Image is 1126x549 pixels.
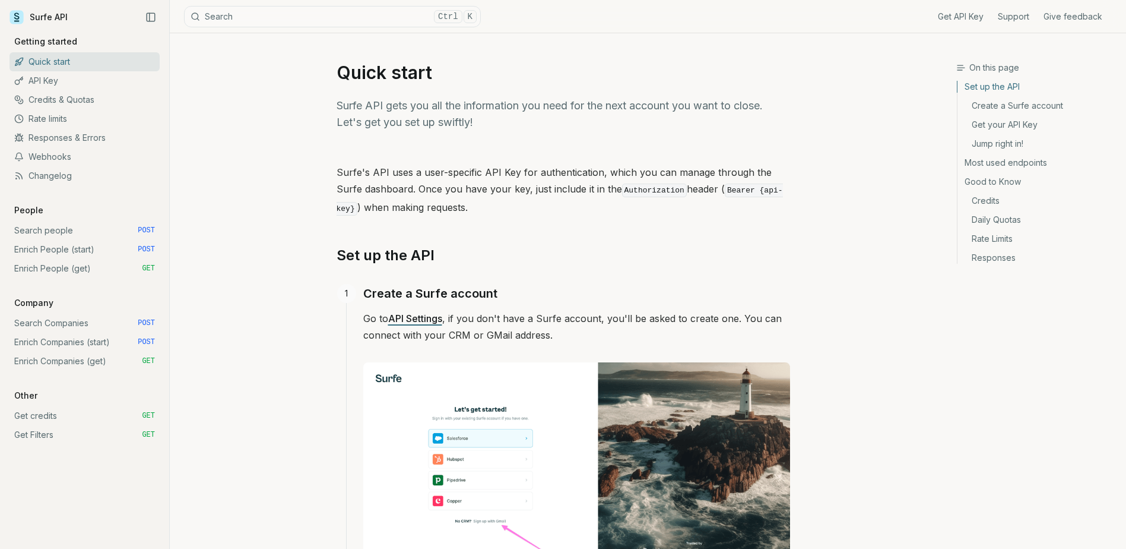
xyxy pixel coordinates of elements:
a: Get Filters GET [9,425,160,444]
a: Enrich Companies (start) POST [9,333,160,352]
kbd: K [464,10,477,23]
h1: Quick start [337,62,790,83]
a: API Key [9,71,160,90]
a: Quick start [9,52,160,71]
a: Good to Know [957,172,1117,191]
span: POST [138,337,155,347]
a: Enrich People (get) GET [9,259,160,278]
a: Set up the API [957,81,1117,96]
a: Enrich People (start) POST [9,240,160,259]
span: POST [138,226,155,235]
span: GET [142,430,155,440]
a: API Settings [388,313,442,324]
a: Search people POST [9,221,160,240]
p: Go to , if you don't have a Surfe account, you'll be asked to create one. You can connect with yo... [363,310,790,343]
a: Credits [957,191,1117,210]
button: SearchCtrlK [184,6,481,27]
a: Create a Surfe account [957,96,1117,115]
span: GET [142,264,155,273]
span: POST [138,318,155,328]
a: Set up the API [337,246,434,265]
button: Collapse Sidebar [142,8,160,26]
p: Company [9,297,58,309]
a: Responses & Errors [9,128,160,147]
a: Most used endpoints [957,153,1117,172]
span: POST [138,245,155,254]
code: Authorization [622,184,687,197]
p: Getting started [9,36,82,48]
span: GET [142,356,155,366]
a: Get your API Key [957,115,1117,134]
h3: On this page [956,62,1117,74]
a: Daily Quotas [957,210,1117,229]
p: Surfe's API uses a user-specific API Key for authentication, which you can manage through the Sur... [337,164,790,217]
a: Credits & Quotas [9,90,160,109]
span: GET [142,411,155,421]
a: Rate limits [9,109,160,128]
p: Other [9,390,42,402]
a: Changelog [9,166,160,185]
a: Get API Key [938,11,984,23]
a: Enrich Companies (get) GET [9,352,160,371]
a: Get credits GET [9,406,160,425]
a: Webhooks [9,147,160,166]
a: Search Companies POST [9,314,160,333]
p: Surfe API gets you all the information you need for the next account you want to close. Let's get... [337,97,790,131]
a: Give feedback [1043,11,1102,23]
a: Support [998,11,1029,23]
a: Rate Limits [957,229,1117,248]
p: People [9,204,48,216]
a: Jump right in! [957,134,1117,153]
a: Surfe API [9,8,68,26]
kbd: Ctrl [434,10,462,23]
a: Create a Surfe account [363,284,497,303]
a: Responses [957,248,1117,264]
